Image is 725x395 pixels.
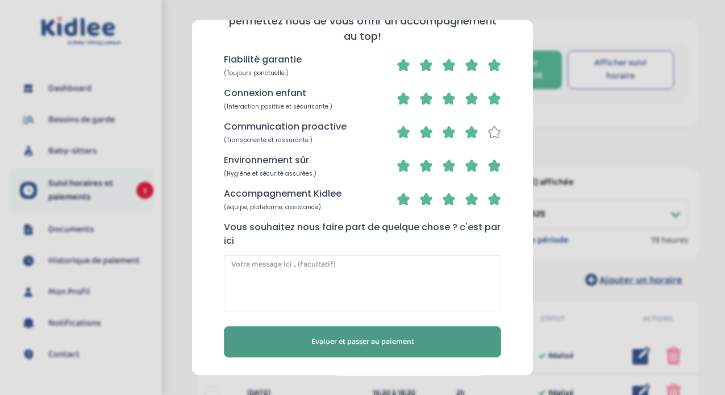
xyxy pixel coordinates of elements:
p: Connexion enfant [224,86,306,100]
span: (équipe, plateforme, assistance) [224,203,321,211]
span: (Toujours ponctuelle.) [224,69,289,77]
span: (Hygiène et sécurité assurées.) [224,169,316,178]
p: Accompagnement Kidlee [224,187,341,201]
button: Evaluer et passer au paiement [224,326,501,357]
span: (Transparente et rassurante.) [224,136,312,144]
p: Fiabilité garantie [224,53,302,66]
p: Communication proactive [224,120,347,134]
span: (Interaction positive et sécurisante.) [224,102,332,111]
span: Evaluer et passer au paiement [311,336,414,348]
p: Environnement sûr [224,153,309,167]
p: Vous souhaitez nous faire part de quelque chose ? c'est par ici [224,221,501,248]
